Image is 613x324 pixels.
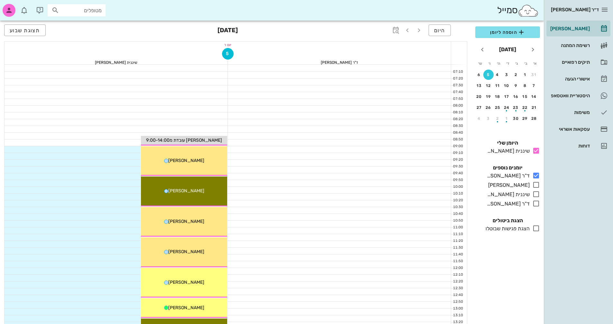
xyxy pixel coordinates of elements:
[492,94,503,99] div: 18
[475,139,540,147] h4: היומן שלי
[483,102,494,113] button: 26
[520,91,530,102] button: 15
[451,90,464,95] div: 07:40
[529,70,539,80] button: 31
[492,116,503,121] div: 2
[492,91,503,102] button: 18
[429,24,451,36] button: היום
[168,249,204,254] span: [PERSON_NAME]
[451,245,464,251] div: 11:30
[483,81,494,91] button: 12
[474,102,484,113] button: 27
[502,105,512,110] div: 24
[546,21,610,36] a: [PERSON_NAME]
[4,24,46,36] button: תצוגת שבוע
[485,58,493,69] th: ו׳
[513,58,521,69] th: ג׳
[474,83,484,88] div: 13
[492,81,503,91] button: 11
[529,94,539,99] div: 14
[529,113,539,124] button: 28
[451,76,464,81] div: 07:20
[451,157,464,163] div: 09:20
[483,72,494,77] div: 5
[492,83,503,88] div: 11
[451,191,464,196] div: 10:10
[549,110,590,115] div: משימות
[474,116,484,121] div: 4
[168,219,204,224] span: [PERSON_NAME]
[451,103,464,109] div: 08:00
[483,94,494,99] div: 19
[511,113,521,124] button: 30
[529,105,539,110] div: 21
[529,116,539,121] div: 28
[474,94,484,99] div: 20
[483,113,494,124] button: 3
[434,27,445,33] span: היום
[451,299,464,305] div: 12:50
[502,94,512,99] div: 17
[502,91,512,102] button: 17
[502,113,512,124] button: 1
[451,286,464,291] div: 12:30
[451,130,464,136] div: 08:40
[549,93,590,98] div: היסטוריית וואטסאפ
[502,116,512,121] div: 1
[546,54,610,70] a: תיקים רפואיים
[511,70,521,80] button: 2
[492,72,503,77] div: 4
[451,313,464,318] div: 13:10
[484,172,530,180] div: ד"ר [PERSON_NAME]
[451,150,464,156] div: 09:10
[168,158,204,163] span: [PERSON_NAME]
[503,58,512,69] th: ד׳
[546,71,610,87] a: אישורי הגעה
[511,81,521,91] button: 9
[520,116,530,121] div: 29
[511,105,521,110] div: 23
[549,26,590,31] div: [PERSON_NAME]
[483,91,494,102] button: 19
[5,42,451,48] div: יום ו׳
[484,147,530,155] div: שיננית [PERSON_NAME]
[520,102,530,113] button: 22
[549,127,590,132] div: עסקאות אשראי
[480,28,535,36] span: הוספה ליומן
[168,280,204,285] span: [PERSON_NAME]
[475,26,540,38] button: הוספה ליומן
[222,51,233,56] span: 5
[549,76,590,81] div: אישורי הגעה
[451,123,464,129] div: 08:30
[451,177,464,183] div: 09:50
[451,83,464,88] div: 07:30
[474,72,484,77] div: 6
[451,252,464,257] div: 11:40
[5,61,228,64] div: שיננית [PERSON_NAME]
[483,225,530,233] div: הצגת פגישות שבוטלו
[10,27,40,33] span: תצוגת שבוע
[546,38,610,53] a: רשימת המתנה
[502,83,512,88] div: 10
[451,259,464,264] div: 11:50
[451,198,464,203] div: 10:20
[549,43,590,48] div: רשימת המתנה
[484,200,530,208] div: ד"ר [PERSON_NAME]
[451,225,464,230] div: 11:00
[546,138,610,154] a: דוחות
[520,72,530,77] div: 1
[511,94,521,99] div: 16
[520,113,530,124] button: 29
[451,164,464,169] div: 09:30
[475,217,540,224] h4: הצגת ביטולים
[549,143,590,148] div: דוחות
[529,91,539,102] button: 14
[502,102,512,113] button: 24
[451,272,464,278] div: 12:10
[484,191,530,198] div: שיננית [PERSON_NAME]
[168,188,204,194] span: [PERSON_NAME]
[549,60,590,65] div: תיקים רפואיים
[451,184,464,190] div: 10:00
[529,81,539,91] button: 7
[492,113,503,124] button: 2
